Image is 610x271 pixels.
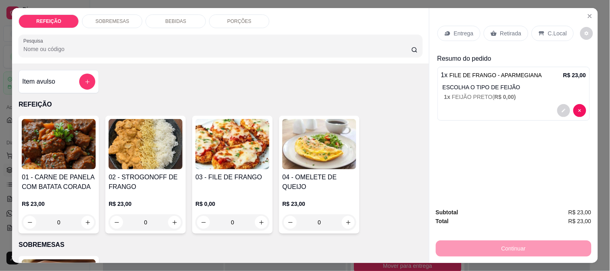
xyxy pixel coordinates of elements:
p: R$ 23,00 [22,200,96,208]
button: decrease-product-quantity [557,104,570,117]
img: product-image [195,119,269,169]
button: add-separate-item [79,74,95,90]
h4: 01 - CARNE DE PANELA COM BATATA CORADA [22,172,96,192]
p: PORÇÕES [227,18,251,25]
span: FILE DE FRANGO - APARMEGIANA [450,72,542,78]
p: REFEIÇÃO [36,18,61,25]
p: SOBREMESAS [95,18,129,25]
p: R$ 23,00 [282,200,356,208]
p: REFEIÇÃO [18,100,422,109]
img: product-image [109,119,183,169]
span: R$ 0,00 ) [495,94,516,100]
button: decrease-product-quantity [580,27,593,40]
p: R$ 23,00 [109,200,183,208]
input: Pesquisa [23,45,411,53]
p: Retirada [500,29,522,37]
p: ESCOLHA O TIPO DE FEIJÃO [443,83,586,91]
button: decrease-product-quantity [573,104,586,117]
strong: Subtotal [436,209,458,216]
img: product-image [282,119,356,169]
strong: Total [436,218,449,224]
span: 1 x [444,94,452,100]
h4: 03 - FILE DE FRANGO [195,172,269,182]
img: product-image [22,119,96,169]
p: R$ 0,00 [195,200,269,208]
p: Resumo do pedido [437,54,590,64]
h4: 04 - OMELETE DE QUEIJO [282,172,356,192]
p: R$ 23,00 [563,71,586,79]
p: Entrega [454,29,474,37]
span: R$ 23,00 [569,208,592,217]
button: Close [583,10,596,23]
p: BEBIDAS [165,18,186,25]
p: C.Local [548,29,567,37]
p: FEIJÃO PRETO ( [444,93,586,101]
h4: 02 - STROGONOFF DE FRANGO [109,172,183,192]
h4: Item avulso [22,77,55,86]
p: 1 x [441,70,542,80]
span: R$ 23,00 [569,217,592,226]
p: SOBREMESAS [18,240,422,250]
label: Pesquisa [23,37,46,44]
